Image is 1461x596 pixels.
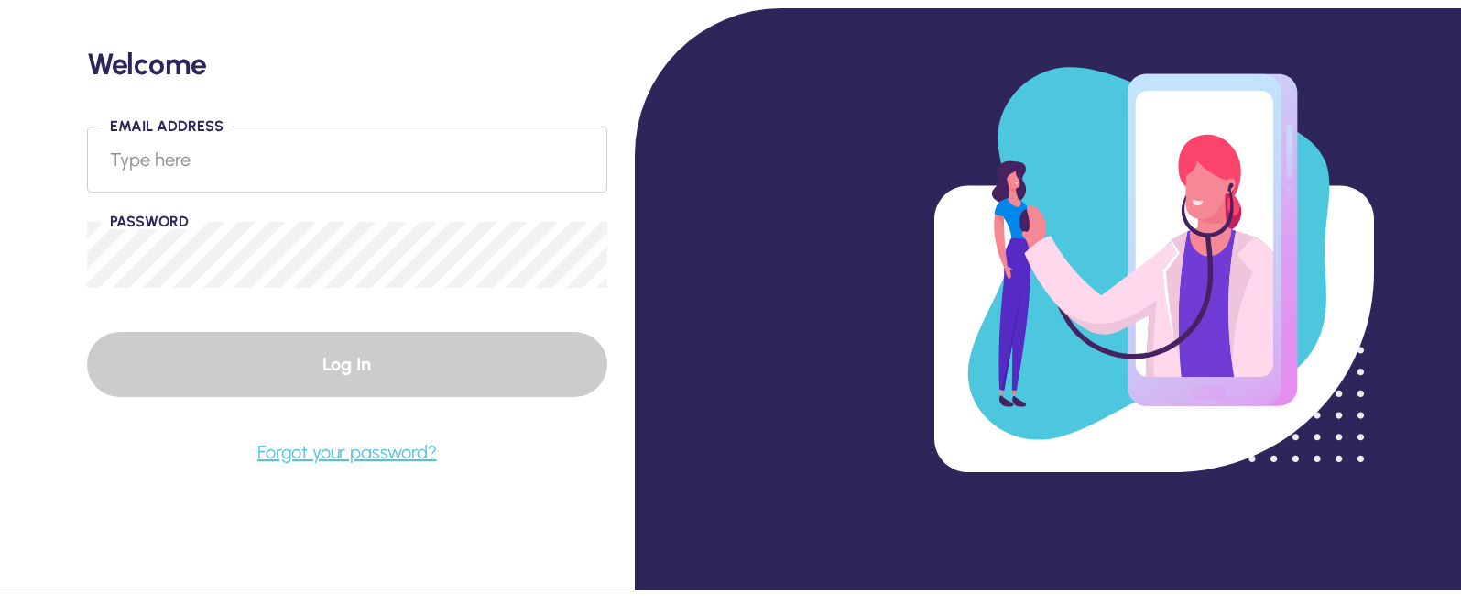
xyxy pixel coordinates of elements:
[934,67,1374,472] img: People
[87,127,607,193] input: Type here
[257,441,437,463] a: Forgot your password?
[101,215,198,229] label: Password
[101,119,233,134] label: Email Address
[87,47,207,82] h3: Welcome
